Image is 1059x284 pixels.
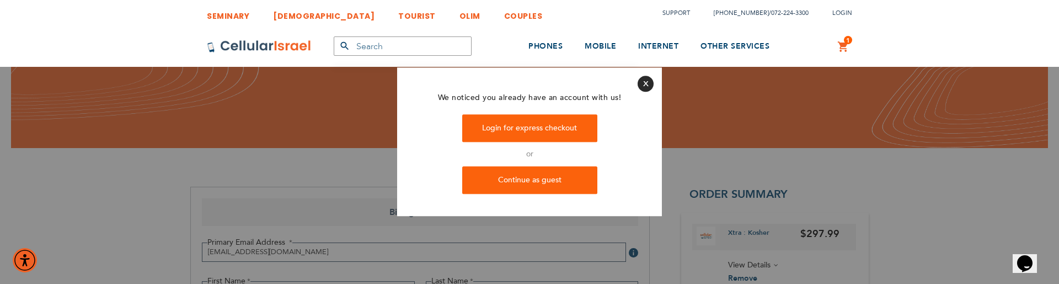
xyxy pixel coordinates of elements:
[462,114,597,142] a: Login for express checkout
[273,3,375,23] a: [DEMOGRAPHIC_DATA]
[13,248,37,272] div: Accessibility Menu
[837,40,849,54] a: 1
[714,9,769,17] a: [PHONE_NUMBER]
[405,148,654,161] p: or
[405,92,654,103] h4: We noticed you already have an account with us!
[771,9,809,17] a: 072-224-3300
[700,26,769,67] a: OTHER SERVICES
[700,41,769,51] span: OTHER SERVICES
[703,5,809,21] li: /
[832,9,852,17] span: Login
[462,167,597,194] a: Continue as guest
[207,3,249,23] a: SEMINARY
[1013,240,1048,273] iframe: chat widget
[207,40,312,53] img: Cellular Israel Logo
[846,36,850,45] span: 1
